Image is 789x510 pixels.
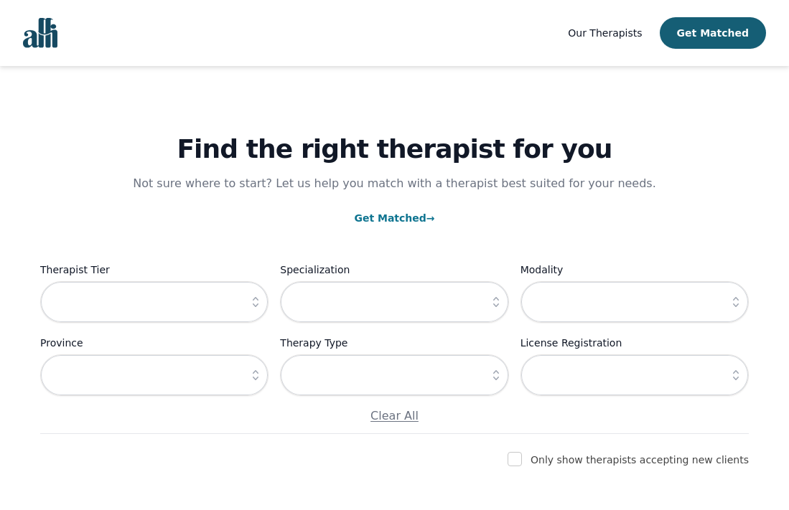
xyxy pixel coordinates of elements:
h1: Find the right therapist for you [40,135,749,164]
img: alli logo [23,18,57,48]
a: Get Matched [354,212,434,224]
p: Clear All [40,407,749,425]
label: Province [40,334,269,351]
button: Get Matched [660,17,766,49]
label: Therapy Type [280,334,508,351]
p: Not sure where to start? Let us help you match with a therapist best suited for your needs. [119,175,671,192]
label: Only show therapists accepting new clients [531,454,749,466]
label: License Registration [520,334,749,351]
label: Modality [520,261,749,278]
label: Specialization [280,261,508,278]
span: Our Therapists [568,27,642,39]
span: → [426,212,435,224]
a: Our Therapists [568,24,642,42]
label: Therapist Tier [40,261,269,278]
